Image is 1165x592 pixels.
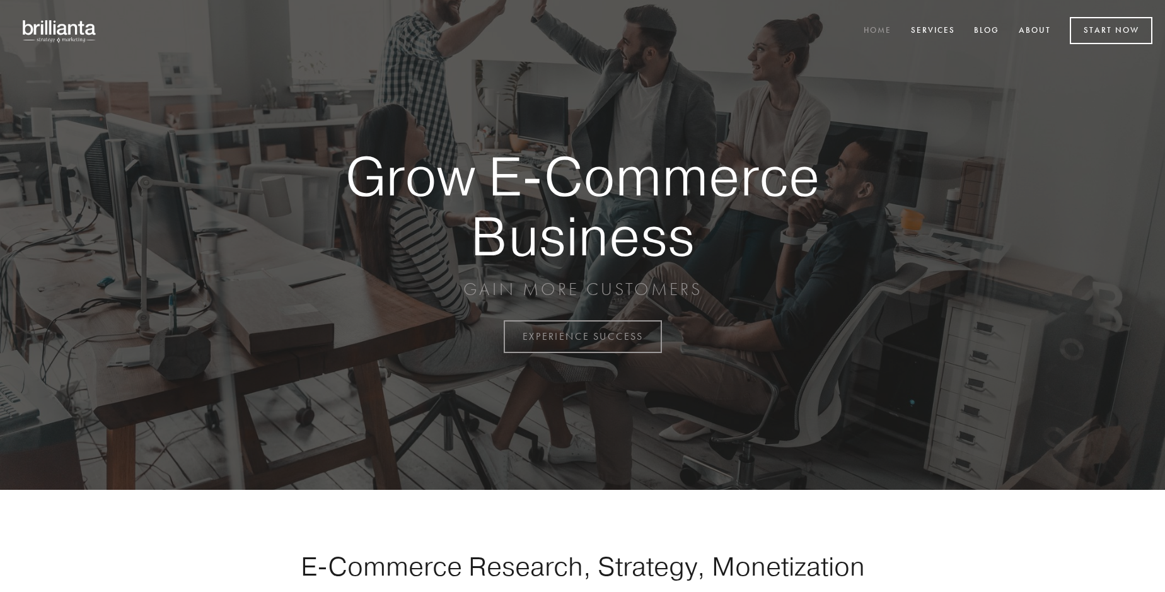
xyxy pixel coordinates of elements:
p: GAIN MORE CUSTOMERS [301,278,864,301]
a: Blog [966,21,1007,42]
img: brillianta - research, strategy, marketing [13,13,107,49]
a: Start Now [1070,17,1152,44]
strong: Grow E-Commerce Business [301,146,864,265]
h1: E-Commerce Research, Strategy, Monetization [261,550,904,582]
a: Services [903,21,963,42]
a: About [1011,21,1059,42]
a: Home [855,21,900,42]
a: EXPERIENCE SUCCESS [504,320,662,353]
